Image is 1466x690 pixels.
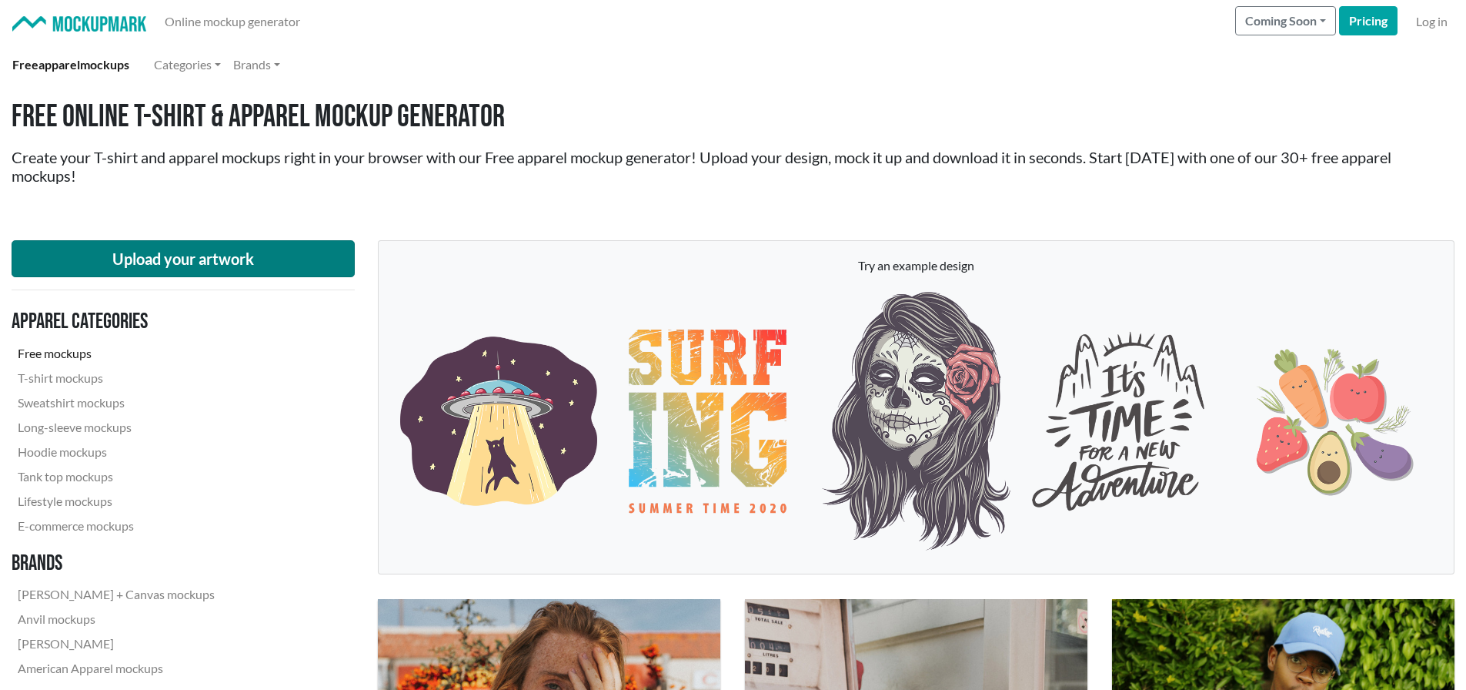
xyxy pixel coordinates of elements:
a: [PERSON_NAME] [12,631,221,656]
a: Freeapparelmockups [6,49,135,80]
h3: Apparel categories [12,309,221,335]
a: Log in [1410,6,1454,37]
a: Long-sleeve mockups [12,415,221,440]
a: T-shirt mockups [12,366,221,390]
a: Sweatshirt mockups [12,390,221,415]
a: Categories [148,49,227,80]
a: Anvil mockups [12,607,221,631]
span: apparel [38,57,80,72]
a: American Apparel mockups [12,656,221,681]
p: Try an example design [394,256,1438,275]
h2: Create your T-shirt and apparel mockups right in your browser with our Free apparel mockup genera... [12,148,1454,185]
button: Coming Soon [1235,6,1336,35]
h1: Free Online T-shirt & Apparel Mockup Generator [12,99,1454,136]
a: Brands [227,49,286,80]
h3: Brands [12,551,221,577]
a: Online mockup generator [159,6,306,37]
img: Mockup Mark [12,16,146,32]
a: [PERSON_NAME] + Canvas mockups [12,582,221,607]
button: Upload your artwork [12,240,355,277]
a: Free mockups [12,341,221,366]
a: Pricing [1339,6,1398,35]
a: Hoodie mockups [12,440,221,464]
a: E-commerce mockups [12,514,221,538]
a: Lifestyle mockups [12,489,221,514]
a: Tank top mockups [12,464,221,489]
